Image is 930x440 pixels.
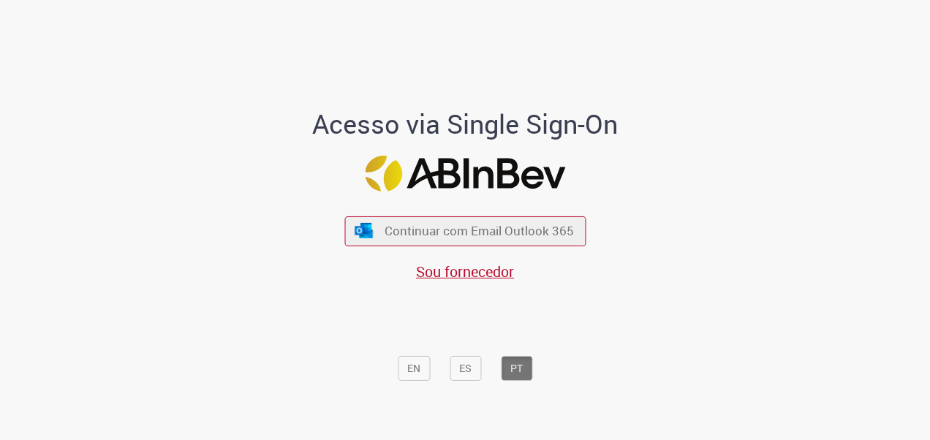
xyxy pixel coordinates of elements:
[501,356,532,381] button: PT
[398,356,430,381] button: EN
[365,156,565,191] img: Logo ABInBev
[262,110,668,139] h1: Acesso via Single Sign-On
[354,223,374,238] img: ícone Azure/Microsoft 360
[385,223,574,240] span: Continuar com Email Outlook 365
[416,262,514,281] a: Sou fornecedor
[344,216,586,246] button: ícone Azure/Microsoft 360 Continuar com Email Outlook 365
[450,356,481,381] button: ES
